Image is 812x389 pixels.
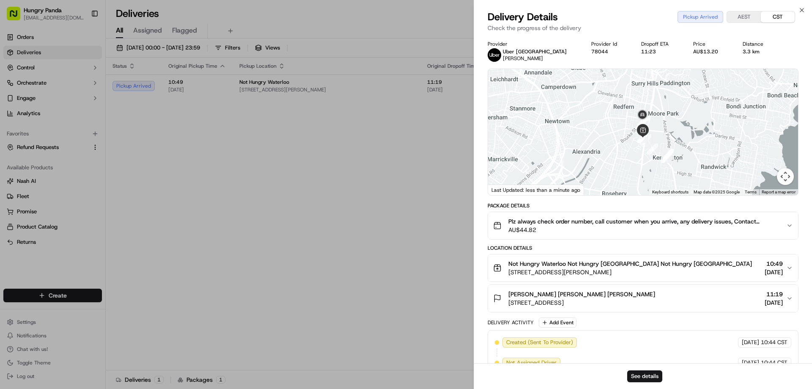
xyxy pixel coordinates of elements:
div: 5 [647,143,658,154]
p: Welcome 👋 [8,34,154,47]
span: 11:19 [765,290,783,298]
button: 78044 [591,48,608,55]
button: [PERSON_NAME] [PERSON_NAME] [PERSON_NAME][STREET_ADDRESS]11:19[DATE] [488,285,798,312]
div: Delivery Activity [488,319,534,326]
div: Last Updated: less than a minute ago [488,185,584,195]
a: Terms (opens in new tab) [745,190,757,194]
a: Powered byPylon [60,210,102,216]
img: uber-new-logo.jpeg [488,48,501,62]
span: Created (Sent To Provider) [506,339,573,346]
p: Check the progress of the delivery [488,24,798,32]
a: 📗Knowledge Base [5,186,68,201]
img: 1736555255976-a54dd68f-1ca7-489b-9aae-adbdc363a1c4 [17,154,24,161]
a: 💻API Documentation [68,186,139,201]
a: Report a map error [762,190,796,194]
button: Keyboard shortcuts [652,189,689,195]
div: Start new chat [38,81,139,89]
img: Google [490,184,518,195]
div: 8 [637,132,648,143]
div: We're available if you need us! [38,89,116,96]
div: AU$13.20 [693,48,729,55]
button: Map camera controls [777,168,794,185]
div: 11:23 [641,48,680,55]
span: [STREET_ADDRESS][PERSON_NAME] [508,268,752,276]
button: Plz always check order number, call customer when you arrive, any delivery issues, Contact WhatsA... [488,212,798,239]
div: 3.3 km [743,48,774,55]
span: Knowledge Base [17,189,65,198]
span: [DATE] [765,268,783,276]
div: 9 [638,116,649,127]
span: 10:49 [765,259,783,268]
div: Price [693,41,729,47]
img: 8016278978528_b943e370aa5ada12b00a_72.png [18,81,33,96]
span: [PERSON_NAME] [503,55,543,62]
span: [PERSON_NAME] [PERSON_NAME] [PERSON_NAME] [508,290,655,298]
div: Package Details [488,202,798,209]
p: Uber [GEOGRAPHIC_DATA] [503,48,567,55]
span: • [70,154,73,161]
span: [DATE] [765,298,783,307]
span: 10:44 CST [761,339,787,346]
div: 3 [663,149,674,160]
span: Not Hungry Waterloo Not Hungry [GEOGRAPHIC_DATA] Not Hungry [GEOGRAPHIC_DATA] [508,259,752,268]
span: Map data ©2025 Google [694,190,740,194]
span: • [28,131,31,138]
button: CST [761,11,795,22]
span: Plz always check order number, call customer when you arrive, any delivery issues, Contact WhatsA... [508,217,779,226]
div: 6 [640,134,651,145]
a: Open this area in Google Maps (opens a new window) [490,184,518,195]
span: Not Assigned Driver [506,359,557,367]
button: See details [627,370,662,382]
button: See all [131,108,154,119]
div: Provider [488,41,578,47]
div: Distance [743,41,774,47]
span: 8月27日 [75,154,95,161]
img: 1736555255976-a54dd68f-1ca7-489b-9aae-adbdc363a1c4 [8,81,24,96]
span: [STREET_ADDRESS] [508,298,655,307]
span: [PERSON_NAME] [26,154,69,161]
div: 10 [637,116,648,127]
div: 📗 [8,190,15,197]
img: Nash [8,8,25,25]
span: Pylon [84,210,102,216]
img: Asif Zaman Khan [8,146,22,160]
div: 4 [661,152,672,163]
span: [DATE] [742,359,759,367]
span: AU$44.82 [508,226,779,234]
div: Provider Id [591,41,628,47]
span: API Documentation [80,189,136,198]
span: [DATE] [742,339,759,346]
div: Past conversations [8,110,57,117]
span: Delivery Details [488,10,558,24]
button: Not Hungry Waterloo Not Hungry [GEOGRAPHIC_DATA] Not Hungry [GEOGRAPHIC_DATA][STREET_ADDRESS][PER... [488,254,798,281]
button: AEST [727,11,761,22]
div: 💻 [71,190,78,197]
button: Add Event [539,317,576,328]
div: Dropoff ETA [641,41,680,47]
button: Start new chat [144,83,154,94]
span: 10:44 CST [761,359,787,367]
div: Location Details [488,245,798,251]
input: Got a question? Start typing here... [22,55,152,63]
span: 9月17日 [33,131,52,138]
